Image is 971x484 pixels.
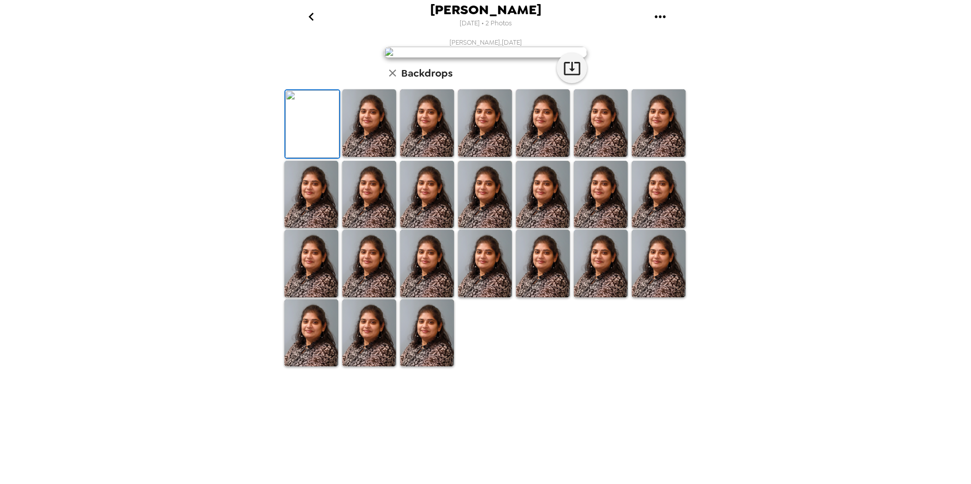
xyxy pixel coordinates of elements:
[285,90,339,158] img: Original
[401,65,452,81] h6: Backdrops
[430,3,541,17] span: [PERSON_NAME]
[384,47,587,58] img: user
[449,38,522,47] span: [PERSON_NAME] , [DATE]
[460,17,512,30] span: [DATE] • 2 Photos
